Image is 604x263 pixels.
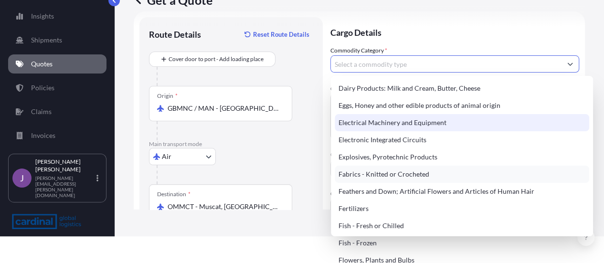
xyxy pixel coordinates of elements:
p: Reset Route Details [253,30,309,39]
img: organization-logo [12,214,81,229]
input: Select a commodity type [331,55,562,73]
input: Origin [168,104,280,113]
div: Explosives, Pyrotechnic Products [335,148,589,166]
input: Destination [168,202,280,211]
span: Air [162,152,171,161]
div: Fertilizers [335,200,589,217]
p: Insights [31,11,54,21]
p: [PERSON_NAME][EMAIL_ADDRESS][PERSON_NAME][DOMAIN_NAME] [35,175,95,198]
p: Main transport mode [149,140,313,148]
span: J [20,173,24,183]
div: Destination [157,190,191,198]
div: Eggs, Honey and other edible products of animal origin [335,97,589,114]
p: Invoices [31,131,55,140]
p: [PERSON_NAME] [PERSON_NAME] [35,158,95,173]
div: Fish - Frozen [335,234,589,252]
div: Dairy Products: Milk and Cream, Butter, Cheese [335,80,589,97]
p: Quotes [31,59,53,69]
button: Show suggestions [562,55,579,73]
div: Fabrics - Knitted or Crocheted [335,166,589,183]
span: Cover door to port - Add loading place [169,54,264,64]
p: Shipments [31,35,62,45]
div: Electronic Integrated Circuits [335,131,589,148]
div: Origin [157,92,178,100]
div: Fish - Fresh or Chilled [335,217,589,234]
button: Select transport [149,148,216,165]
label: Commodity Category [330,46,387,55]
div: Feathers and Down; Artificial Flowers and Articles of Human Hair [335,183,589,200]
p: Claims [31,107,52,116]
p: Route Details [149,29,201,40]
p: Policies [31,83,54,93]
div: Electrical Machinery and Equipment [335,114,589,131]
p: Cargo Details [330,17,579,46]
